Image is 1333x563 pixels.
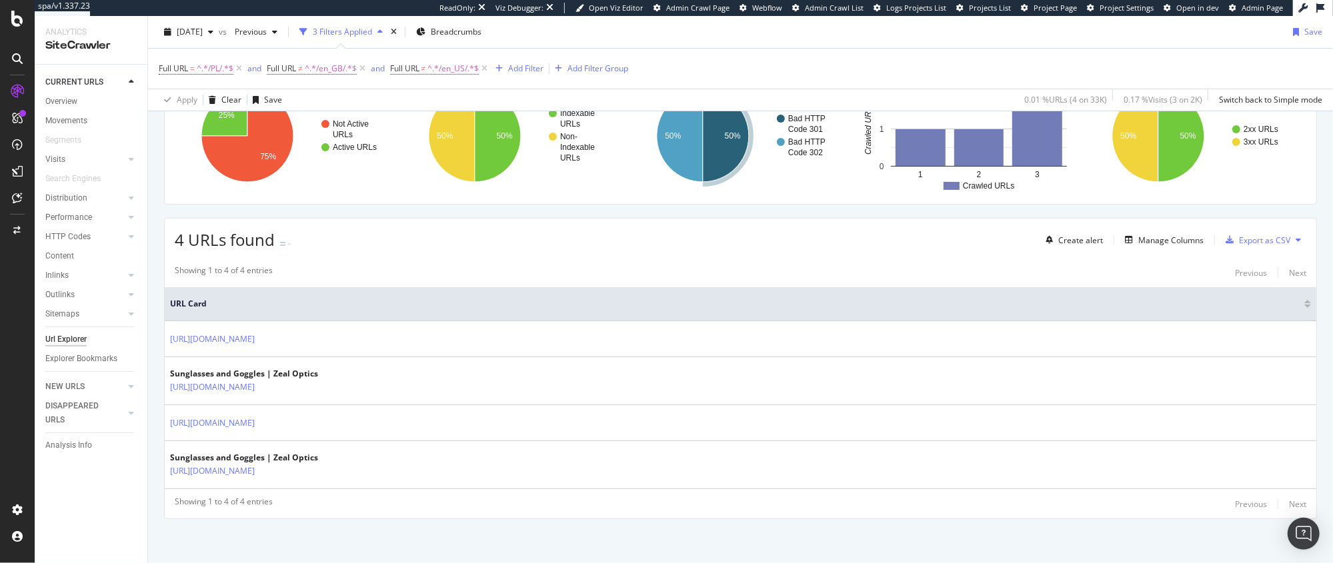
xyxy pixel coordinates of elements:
text: 50% [1180,131,1196,141]
div: Content [45,249,74,263]
a: HTTP Codes [45,230,125,244]
a: Content [45,249,138,263]
a: Segments [45,133,95,147]
button: Previous [229,21,283,43]
div: Viz Debugger: [495,3,543,13]
div: Clear [221,94,241,105]
span: Previous [229,26,267,37]
div: Apply [177,94,197,105]
span: vs [219,26,229,37]
div: Outlinks [45,288,75,302]
span: Open in dev [1176,3,1219,13]
a: [URL][DOMAIN_NAME] [170,332,255,346]
span: = [190,63,195,74]
text: URLs [333,130,353,139]
div: Showing 1 to 4 of 4 entries [175,265,273,281]
div: 3 Filters Applied [313,26,372,37]
button: Create alert [1040,229,1103,251]
text: 3 [1035,170,1040,179]
svg: A chart. [858,78,1078,194]
a: Sitemaps [45,307,125,321]
span: Webflow [752,3,782,13]
div: Overview [45,95,77,109]
a: Performance [45,211,125,225]
div: Next [1289,267,1306,279]
div: and [247,63,261,74]
div: Next [1289,498,1306,510]
div: Previous [1235,267,1267,279]
div: Open Intercom Messenger [1288,518,1320,550]
text: 50% [497,131,513,141]
span: Project Page [1034,3,1077,13]
button: Export as CSV [1220,229,1290,251]
div: ReadOnly: [439,3,475,13]
svg: A chart. [402,78,622,194]
a: Admin Page [1229,3,1283,13]
div: and [371,63,385,74]
svg: A chart. [630,78,850,194]
button: Apply [159,89,197,111]
div: Distribution [45,191,87,205]
text: 2 [977,170,982,179]
a: Inlinks [45,269,125,282]
text: Bad HTTP [788,114,826,123]
a: CURRENT URLS [45,75,125,89]
div: Performance [45,211,92,225]
span: ^.*/en_GB/.*$ [305,59,357,78]
button: Clear [203,89,241,111]
div: 0.17 % Visits ( 3 on 2K ) [1124,94,1202,105]
span: Admin Crawl List [805,3,864,13]
text: URLs [560,153,580,163]
span: Admin Page [1242,3,1283,13]
button: Previous [1235,265,1267,281]
div: Save [1304,26,1322,37]
span: ≠ [298,63,303,74]
text: 50% [665,131,681,141]
button: Switch back to Simple mode [1214,89,1322,111]
div: Visits [45,153,65,167]
button: Manage Columns [1120,232,1204,248]
a: DISAPPEARED URLS [45,399,125,427]
a: Explorer Bookmarks [45,352,138,366]
button: Add Filter [490,61,543,77]
text: Crawled URLs [864,103,874,155]
svg: A chart. [1086,78,1306,194]
div: Segments [45,133,81,147]
text: 0 [880,162,884,171]
button: [DATE] [159,21,219,43]
text: 1 [918,170,923,179]
span: ^.*/en_US/.*$ [427,59,479,78]
button: and [247,62,261,75]
div: Sunglasses and Goggles | Zeal Optics [170,452,318,464]
div: Add Filter Group [567,63,628,74]
img: Equal [280,242,285,246]
span: Full URL [267,63,296,74]
a: Projects List [956,3,1011,13]
text: Bad HTTP [788,137,826,147]
span: Project Settings [1100,3,1154,13]
a: NEW URLS [45,380,125,394]
span: ^.*/PL/.*$ [197,59,233,78]
div: NEW URLS [45,380,85,394]
div: DISAPPEARED URLS [45,399,113,427]
a: Open Viz Editor [575,3,643,13]
text: Active URLs [333,143,377,152]
text: Code 302 [788,148,823,157]
button: and [371,62,385,75]
div: A chart. [175,78,395,194]
a: Distribution [45,191,125,205]
text: 2xx URLs [1244,125,1278,134]
span: Open Viz Editor [589,3,643,13]
a: Overview [45,95,138,109]
span: Full URL [390,63,419,74]
text: 1 [880,125,884,134]
a: Webflow [740,3,782,13]
span: Projects List [969,3,1011,13]
a: Analysis Info [45,438,138,452]
span: Full URL [159,63,188,74]
a: Movements [45,114,138,128]
span: ≠ [421,63,426,74]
